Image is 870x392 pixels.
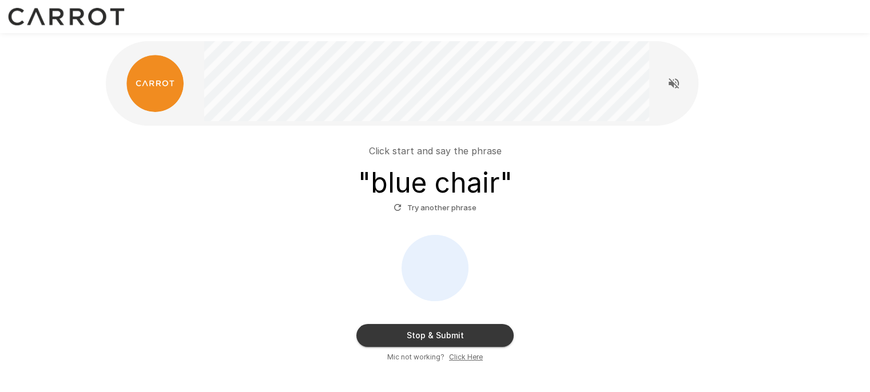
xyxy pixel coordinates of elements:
h3: " blue chair " [358,167,513,199]
img: carrot_logo.png [126,55,184,112]
button: Read questions aloud [662,72,685,95]
button: Try another phrase [391,199,479,217]
u: Click Here [449,353,483,361]
p: Click start and say the phrase [369,144,502,158]
button: Stop & Submit [356,324,514,347]
span: Mic not working? [387,351,444,363]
